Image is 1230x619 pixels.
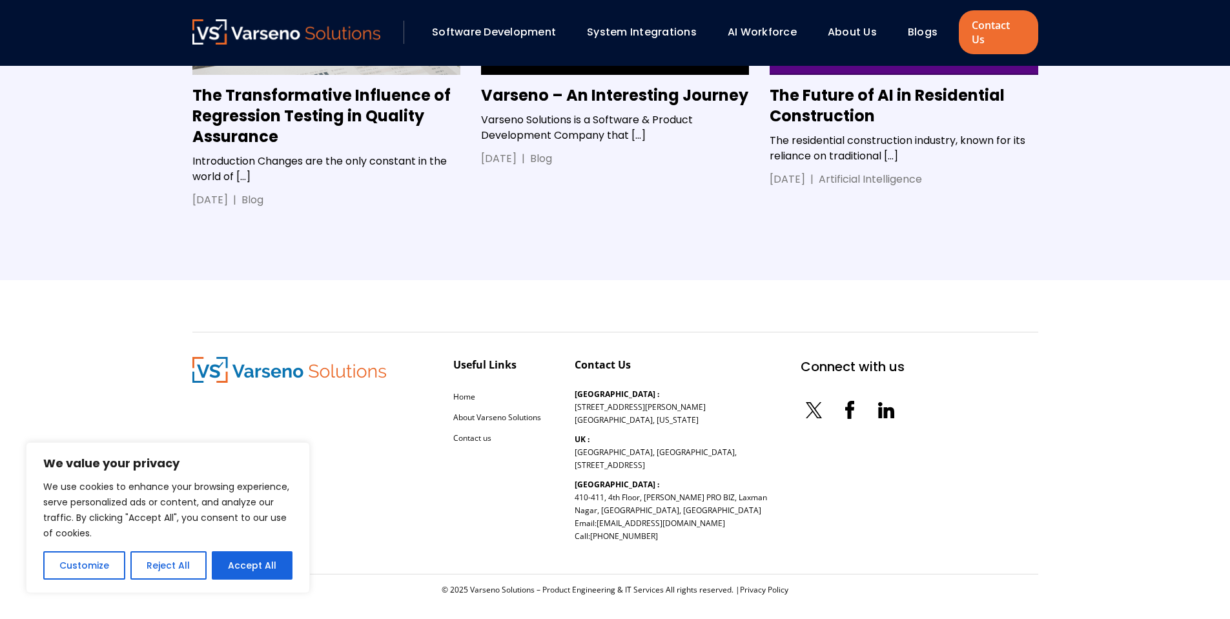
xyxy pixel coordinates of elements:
[575,479,659,490] b: [GEOGRAPHIC_DATA] :
[453,412,541,423] a: About Varseno Solutions
[43,551,125,580] button: Customize
[481,151,517,167] div: [DATE]
[425,21,574,43] div: Software Development
[770,172,805,187] div: [DATE]
[828,25,877,39] a: About Us
[432,25,556,39] a: Software Development
[801,357,905,376] div: Connect with us
[590,531,658,542] a: [PHONE_NUMBER]
[192,357,386,383] img: Varseno Solutions – Product Engineering & IT Services
[192,192,228,208] div: [DATE]
[575,357,631,372] div: Contact Us
[212,551,292,580] button: Accept All
[575,433,737,472] p: [GEOGRAPHIC_DATA], [GEOGRAPHIC_DATA], [STREET_ADDRESS]
[770,85,1038,127] h3: The Future of AI in Residential Construction
[821,21,895,43] div: About Us
[805,172,819,187] div: |
[740,584,788,595] a: Privacy Policy
[481,85,749,106] h3: Varseno – An Interesting Journey
[575,434,589,445] b: UK :
[130,551,206,580] button: Reject All
[453,357,517,372] div: Useful Links
[901,21,956,43] div: Blogs
[575,389,659,400] b: [GEOGRAPHIC_DATA] :
[530,151,552,167] div: Blog
[228,192,241,208] div: |
[908,25,938,39] a: Blogs
[241,192,263,208] div: Blog
[587,25,697,39] a: System Integrations
[453,391,475,402] a: Home
[819,172,922,187] div: Artificial Intelligence
[580,21,715,43] div: System Integrations
[192,585,1038,595] div: © 2025 Varseno Solutions – Product Engineering & IT Services All rights reserved. |
[721,21,815,43] div: AI Workforce
[43,456,292,471] p: We value your privacy
[959,10,1038,54] a: Contact Us
[575,388,706,427] p: [STREET_ADDRESS][PERSON_NAME] [GEOGRAPHIC_DATA], [US_STATE]
[192,154,460,185] p: Introduction Changes are the only constant in the world of […]
[770,133,1038,164] p: The residential construction industry, known for its reliance on traditional […]
[728,25,797,39] a: AI Workforce
[517,151,530,167] div: |
[597,518,725,529] a: [EMAIL_ADDRESS][DOMAIN_NAME]
[575,478,767,543] p: 410-411, 4th Floor, [PERSON_NAME] PRO BIZ, Laxman Nagar, [GEOGRAPHIC_DATA], [GEOGRAPHIC_DATA] Ema...
[192,19,381,45] img: Varseno Solutions – Product Engineering & IT Services
[43,479,292,541] p: We use cookies to enhance your browsing experience, serve personalized ads or content, and analyz...
[481,112,749,143] p: Varseno Solutions is a Software & Product Development Company that […]
[453,432,491,443] a: Contact us
[192,85,460,147] h3: The Transformative Influence of Regression Testing in Quality Assurance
